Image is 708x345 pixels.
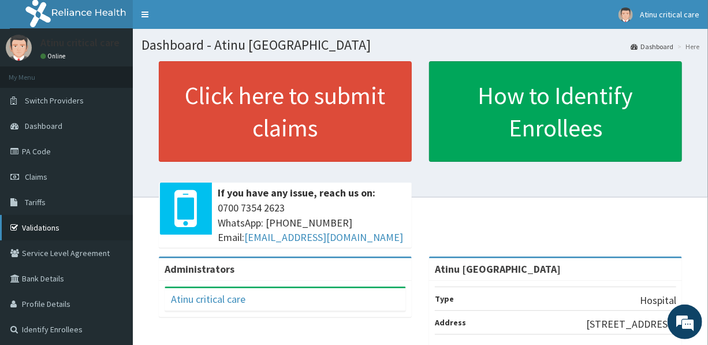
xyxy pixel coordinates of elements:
[631,42,673,51] a: Dashboard
[67,101,159,217] span: We're online!
[25,121,62,131] span: Dashboard
[6,225,220,266] textarea: Type your message and hit 'Enter'
[165,262,234,276] b: Administrators
[435,262,561,276] strong: Atinu [GEOGRAPHIC_DATA]
[159,61,412,162] a: Click here to submit claims
[640,9,699,20] span: Atinu critical care
[189,6,217,34] div: Minimize live chat window
[171,292,245,306] a: Atinu critical care
[429,61,682,162] a: How to Identify Enrollees
[141,38,699,53] h1: Dashboard - Atinu [GEOGRAPHIC_DATA]
[586,317,676,332] p: [STREET_ADDRESS]
[21,58,47,87] img: d_794563401_company_1708531726252_794563401
[218,201,406,245] span: 0700 7354 2623 WhatsApp: [PHONE_NUMBER] Email:
[25,197,46,207] span: Tariffs
[640,293,676,308] p: Hospital
[25,95,84,106] span: Switch Providers
[435,294,454,304] b: Type
[618,8,633,22] img: User Image
[40,52,68,60] a: Online
[6,35,32,61] img: User Image
[25,172,47,182] span: Claims
[435,317,466,328] b: Address
[60,65,194,80] div: Chat with us now
[675,42,699,51] li: Here
[218,186,375,199] b: If you have any issue, reach us on:
[244,231,403,244] a: [EMAIL_ADDRESS][DOMAIN_NAME]
[40,38,120,48] p: Atinu critical care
